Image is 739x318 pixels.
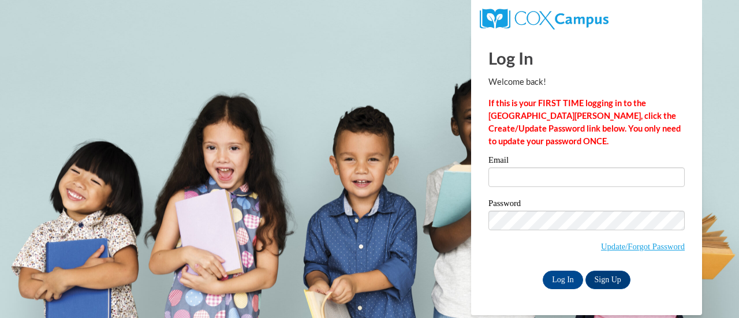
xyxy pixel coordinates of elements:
p: Welcome back! [488,76,685,88]
a: Update/Forgot Password [601,242,685,251]
label: Password [488,199,685,211]
a: Sign Up [585,271,630,289]
strong: If this is your FIRST TIME logging in to the [GEOGRAPHIC_DATA][PERSON_NAME], click the Create/Upd... [488,98,681,146]
h1: Log In [488,46,685,70]
input: Log In [543,271,583,289]
img: COX Campus [480,9,609,29]
label: Email [488,156,685,167]
a: COX Campus [480,13,609,23]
